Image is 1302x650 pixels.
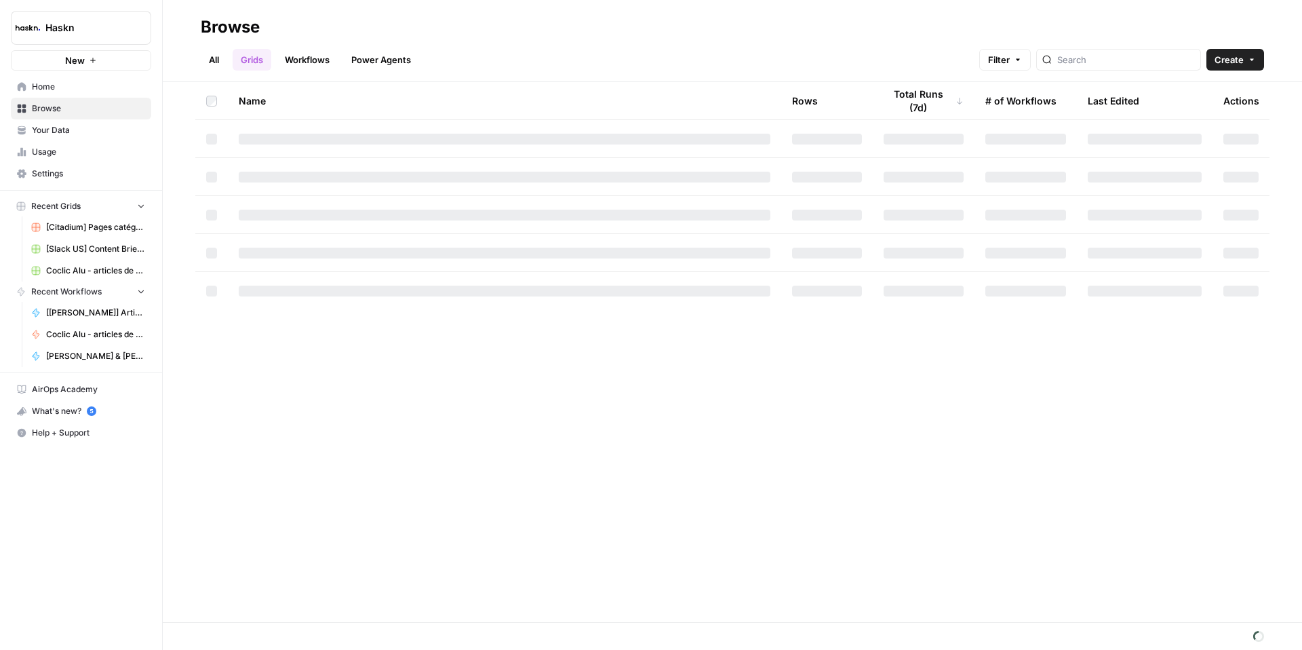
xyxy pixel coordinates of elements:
[277,49,338,71] a: Workflows
[239,82,770,119] div: Name
[11,282,151,302] button: Recent Workflows
[32,168,145,180] span: Settings
[988,53,1010,66] span: Filter
[25,324,151,345] a: Coclic Alu - articles de blog
[884,82,964,119] div: Total Runs (7d)
[16,16,40,40] img: Haskn Logo
[11,400,151,422] button: What's new? 5
[32,124,145,136] span: Your Data
[11,98,151,119] a: Browse
[46,243,145,255] span: [Slack US] Content Brief & Content Generation - Creation
[1206,49,1264,71] button: Create
[65,54,85,67] span: New
[32,427,145,439] span: Help + Support
[11,379,151,400] a: AirOps Academy
[1088,82,1139,119] div: Last Edited
[201,49,227,71] a: All
[46,221,145,233] span: [Citadium] Pages catégorie
[25,260,151,282] a: Coclic Alu - articles de blog Grid
[201,16,260,38] div: Browse
[11,50,151,71] button: New
[792,82,818,119] div: Rows
[979,49,1031,71] button: Filter
[11,119,151,141] a: Your Data
[46,328,145,341] span: Coclic Alu - articles de blog
[46,265,145,277] span: Coclic Alu - articles de blog Grid
[233,49,271,71] a: Grids
[1057,53,1195,66] input: Search
[12,401,151,421] div: What's new?
[25,345,151,367] a: [PERSON_NAME] & [PERSON_NAME] - Optimization pages for LLMs
[11,196,151,216] button: Recent Grids
[343,49,419,71] a: Power Agents
[32,81,145,93] span: Home
[46,350,145,362] span: [PERSON_NAME] & [PERSON_NAME] - Optimization pages for LLMs
[45,21,127,35] span: Haskn
[11,11,151,45] button: Workspace: Haskn
[1223,82,1259,119] div: Actions
[25,238,151,260] a: [Slack US] Content Brief & Content Generation - Creation
[11,163,151,185] a: Settings
[985,82,1057,119] div: # of Workflows
[32,102,145,115] span: Browse
[1215,53,1244,66] span: Create
[11,141,151,163] a: Usage
[31,200,81,212] span: Recent Grids
[32,146,145,158] span: Usage
[25,216,151,238] a: [Citadium] Pages catégorie
[11,76,151,98] a: Home
[25,302,151,324] a: [[PERSON_NAME]] Articles de blog - Créations
[31,286,102,298] span: Recent Workflows
[46,307,145,319] span: [[PERSON_NAME]] Articles de blog - Créations
[87,406,96,416] a: 5
[32,383,145,396] span: AirOps Academy
[11,422,151,444] button: Help + Support
[90,408,93,415] text: 5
